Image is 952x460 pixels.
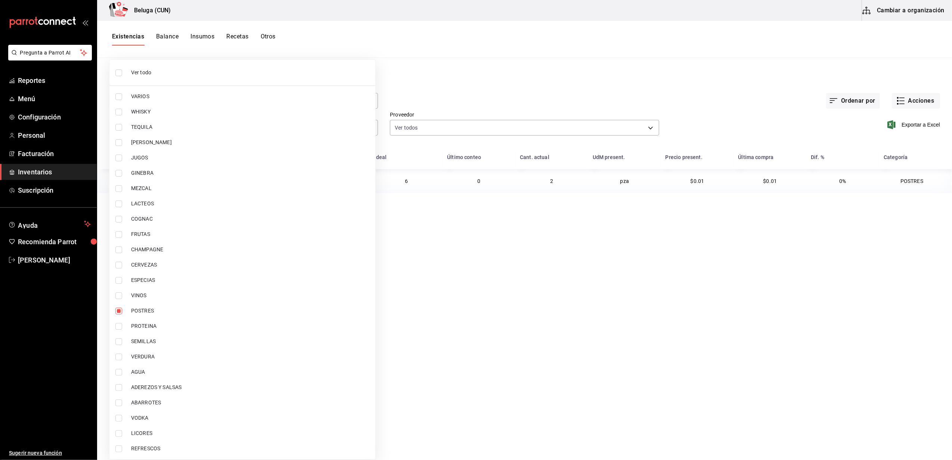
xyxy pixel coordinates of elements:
[131,154,369,162] span: JUGOS
[131,429,369,437] span: LICORES
[131,276,369,284] span: ESPECIAS
[131,261,369,269] span: CERVEZAS
[131,108,369,116] span: WHISKY
[131,93,369,100] span: VARIOS
[131,383,369,391] span: ADEREZOS Y SALSAS
[131,200,369,208] span: LACTEOS
[131,368,369,376] span: AGUA
[131,292,369,299] span: VINOS
[131,338,369,345] span: SEMILLAS
[131,322,369,330] span: PROTEINA
[131,184,369,192] span: MEZCAL
[131,69,369,77] span: Ver todo
[131,230,369,238] span: FRUTAS
[131,445,369,453] span: REFRESCOS
[131,246,369,254] span: CHAMPAGNE
[131,399,369,407] span: ABARROTES
[131,414,369,422] span: VODKA
[131,353,369,361] span: VERDURA
[131,307,369,315] span: POSTRES
[131,215,369,223] span: COGNAC
[131,123,369,131] span: TEQUILA
[131,139,369,146] span: [PERSON_NAME]
[131,169,369,177] span: GINEBRA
